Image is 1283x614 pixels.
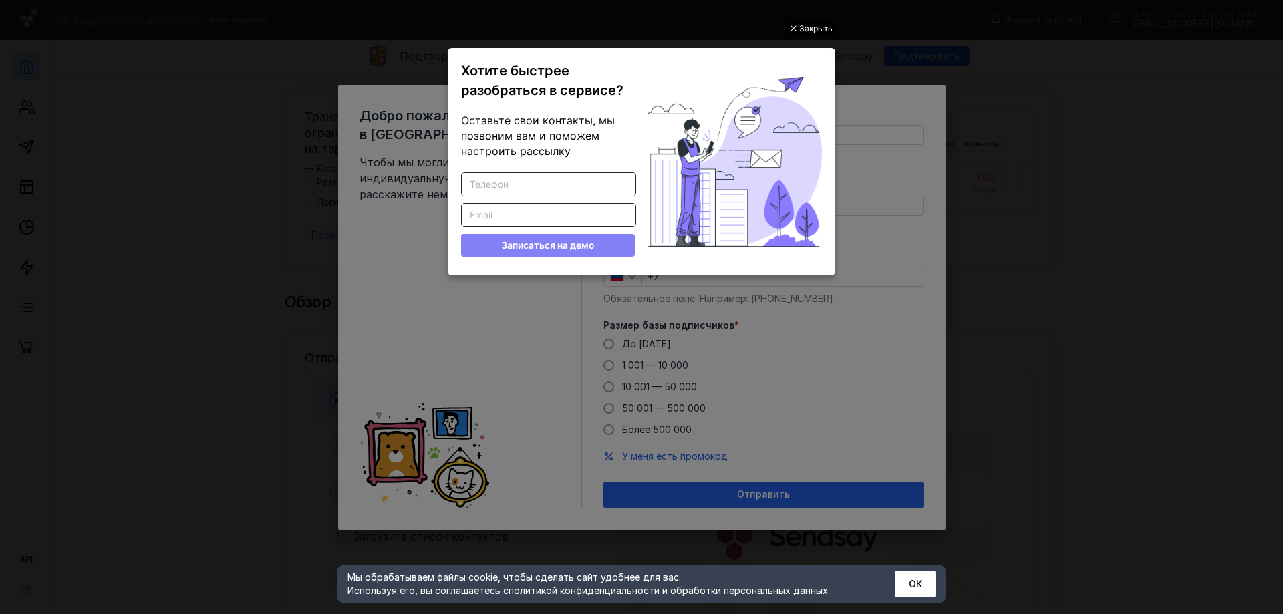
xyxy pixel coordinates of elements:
[462,204,635,226] input: Email
[461,63,623,98] span: Хотите быстрее разобраться в сервисе?
[799,21,833,36] div: Закрыть
[461,114,615,158] span: Оставьте свои контакты, мы позвоним вам и поможем настроить рассылку
[347,571,862,597] div: Мы обрабатываем файлы cookie, чтобы сделать сайт удобнее для вас. Используя его, вы соглашаетесь c
[462,173,635,196] input: Телефон
[895,571,936,597] button: ОК
[461,234,635,257] button: Записаться на демо
[509,585,828,596] a: политикой конфиденциальности и обработки персональных данных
